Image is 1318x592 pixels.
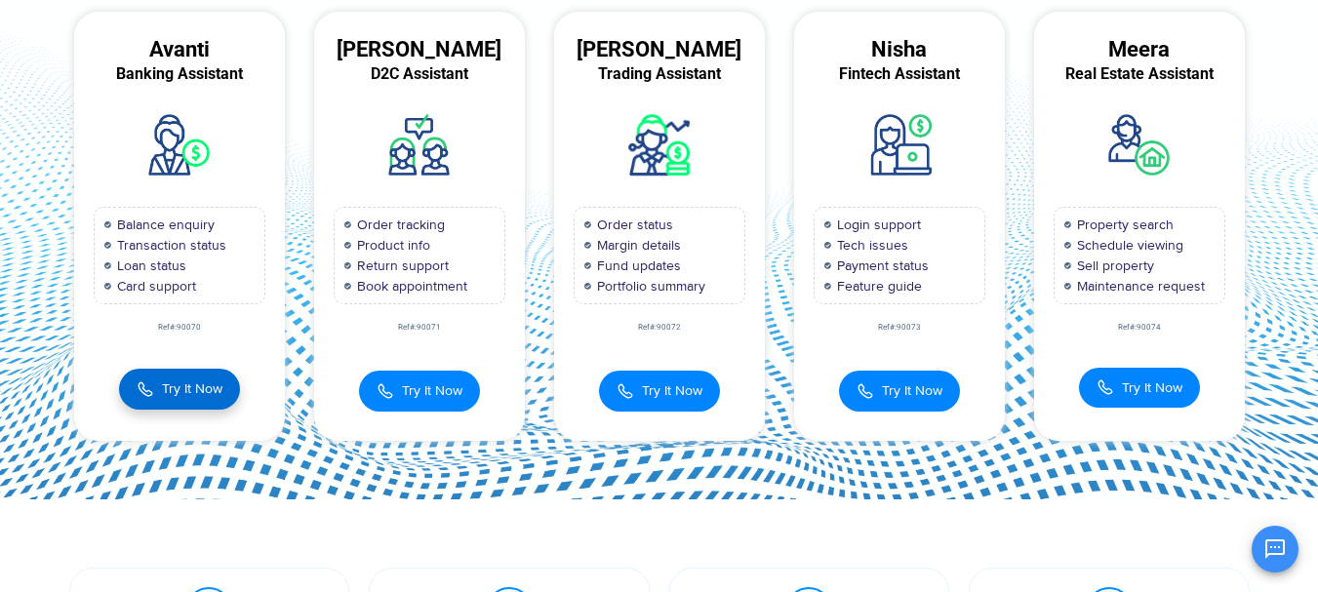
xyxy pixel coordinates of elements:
span: Maintenance request [1072,276,1205,296]
div: Ref#:90074 [1034,324,1245,332]
button: Try It Now [599,371,720,412]
span: Try It Now [882,380,942,401]
div: Ref#:90070 [74,324,285,332]
div: Avanti [74,41,285,59]
span: Payment status [832,256,929,276]
span: Try It Now [162,378,222,399]
span: Tech issues [832,235,908,256]
img: Call Icon [137,378,154,400]
span: Transaction status [112,235,226,256]
span: Portfolio summary [592,276,705,296]
div: Ref#:90071 [314,324,525,332]
img: Call Icon [857,380,874,402]
span: Margin details [592,235,681,256]
span: Fund updates [592,256,681,276]
button: Try It Now [119,369,240,410]
span: Order status [592,215,673,235]
div: Nisha [794,41,1005,59]
button: Open chat [1252,526,1298,572]
button: Try It Now [359,371,480,412]
div: Fintech Assistant [794,65,1005,83]
div: Ref#:90073 [794,324,1005,332]
div: Real Estate Assistant [1034,65,1245,83]
span: Try It Now [642,380,702,401]
span: Product info [352,235,430,256]
span: Sell property [1072,256,1154,276]
span: Try It Now [1122,377,1182,398]
span: Balance enquiry [112,215,215,235]
span: Try It Now [402,380,462,401]
div: Banking Assistant [74,65,285,83]
div: Meera [1034,41,1245,59]
span: Schedule viewing [1072,235,1183,256]
div: Trading Assistant [554,65,765,83]
button: Try It Now [1079,368,1200,408]
span: Card support [112,276,196,296]
div: Ref#:90072 [554,324,765,332]
span: Feature guide [832,276,922,296]
span: Property search [1072,215,1174,235]
span: Login support [832,215,921,235]
img: Call Icon [377,380,394,402]
img: Call Icon [1097,378,1114,396]
button: Try It Now [839,371,960,412]
span: Order tracking [352,215,445,235]
img: Call Icon [617,380,634,402]
div: [PERSON_NAME] [314,41,525,59]
span: Return support [352,256,449,276]
span: Book appointment [352,276,467,296]
div: [PERSON_NAME] [554,41,765,59]
div: D2C Assistant [314,65,525,83]
span: Loan status [112,256,186,276]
